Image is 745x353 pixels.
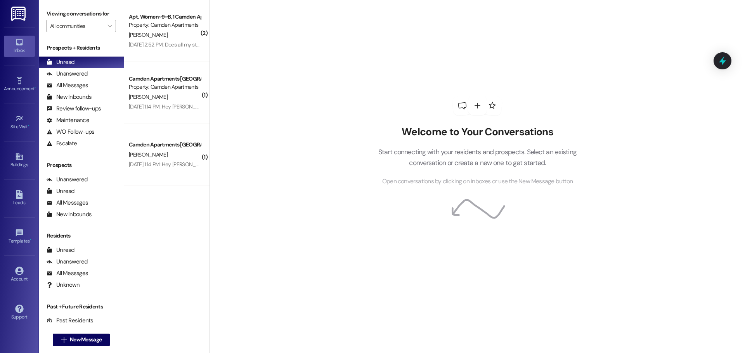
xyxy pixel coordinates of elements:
div: Property: Camden Apartments [129,21,201,29]
div: Prospects + Residents [39,44,124,52]
a: Inbox [4,36,35,57]
button: New Message [53,334,110,346]
div: Residents [39,232,124,240]
span: [PERSON_NAME] [129,151,168,158]
i:  [107,23,112,29]
a: Leads [4,188,35,209]
div: New Inbounds [47,93,92,101]
div: [DATE] 2:52 PM: Does all my stuff have to be completely out of the apartment when I do my white g... [129,41,452,48]
div: Past Residents [47,317,94,325]
span: New Message [70,336,102,344]
div: Apt. Women~9~B, 1 Camden Apartments - Women [129,13,201,21]
div: WO Follow-ups [47,128,94,136]
a: Buildings [4,150,35,171]
div: Unread [47,187,74,195]
div: New Inbounds [47,210,92,219]
div: Prospects [39,161,124,169]
div: Property: Camden Apartments [129,83,201,91]
span: • [35,85,36,90]
div: Past + Future Residents [39,303,124,311]
span: Open conversations by clicking on inboxes or use the New Message button [382,177,573,186]
span: [PERSON_NAME] [129,93,168,100]
span: [PERSON_NAME] [129,31,168,38]
span: • [28,123,29,128]
h2: Welcome to Your Conversations [366,126,588,138]
div: Maintenance [47,116,89,124]
div: Camden Apartments [GEOGRAPHIC_DATA] [129,75,201,83]
div: Unread [47,58,74,66]
div: Camden Apartments [GEOGRAPHIC_DATA] [129,141,201,149]
div: Unknown [47,281,80,289]
span: • [30,237,31,243]
i:  [61,337,67,343]
div: Review follow-ups [47,105,101,113]
input: All communities [50,20,104,32]
div: Unanswered [47,176,88,184]
a: Account [4,264,35,285]
div: Escalate [47,139,77,148]
img: ResiDesk Logo [11,7,27,21]
div: Unanswered [47,258,88,266]
label: Viewing conversations for [47,8,116,20]
a: Templates • [4,226,35,247]
div: Unread [47,246,74,254]
p: Start connecting with your residents and prospects. Select an existing conversation or create a n... [366,146,588,169]
div: All Messages [47,81,88,90]
div: Unanswered [47,70,88,78]
a: Support [4,302,35,323]
div: All Messages [47,199,88,207]
a: Site Visit • [4,112,35,133]
div: All Messages [47,269,88,277]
